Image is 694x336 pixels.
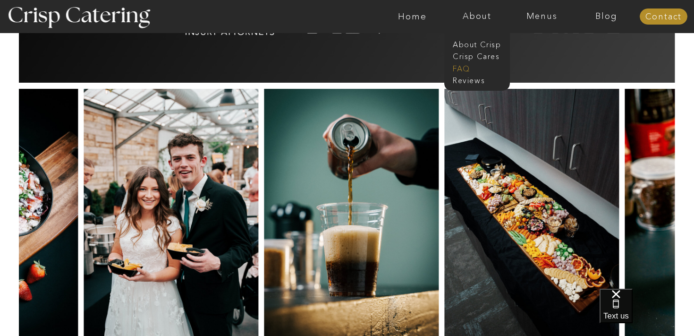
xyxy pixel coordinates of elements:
a: faq [453,63,500,72]
a: Home [380,12,445,21]
a: Blog [574,12,639,21]
a: About [445,12,509,21]
iframe: podium webchat widget bubble [600,289,694,336]
a: Menus [509,12,574,21]
a: Contact [640,12,687,22]
a: About Crisp [453,39,507,48]
a: Reviews [453,75,500,84]
a: Crisp Cares [453,51,507,60]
